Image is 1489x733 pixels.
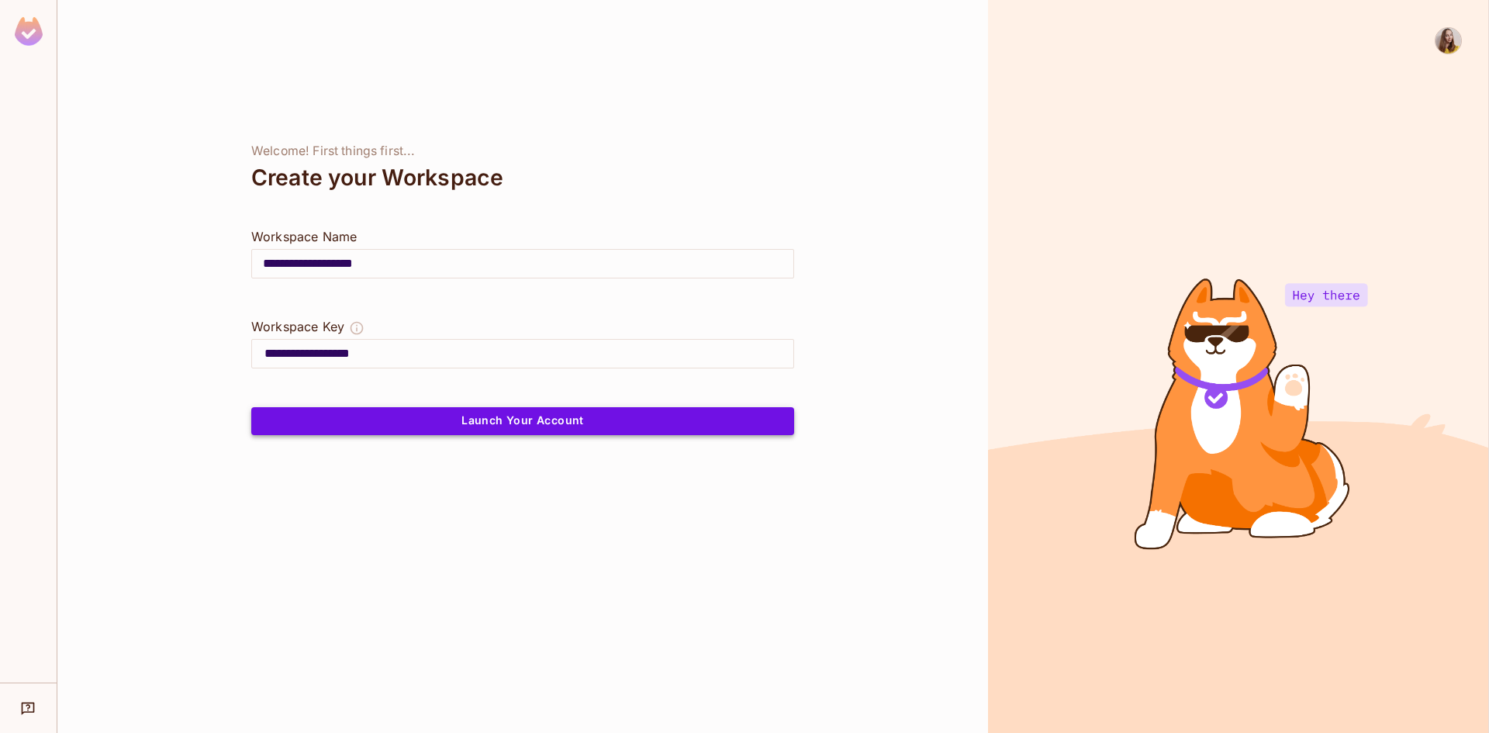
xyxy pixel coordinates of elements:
[251,143,794,159] div: Welcome! First things first...
[251,317,344,336] div: Workspace Key
[15,17,43,46] img: SReyMgAAAABJRU5ErkJggg==
[349,317,364,339] button: The Workspace Key is unique, and serves as the identifier of your workspace.
[11,693,46,724] div: Help & Updates
[251,407,794,435] button: Launch Your Account
[251,227,794,246] div: Workspace Name
[251,159,794,196] div: Create your Workspace
[1435,28,1461,54] img: irina.kozachenko@dsr-corporation.com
